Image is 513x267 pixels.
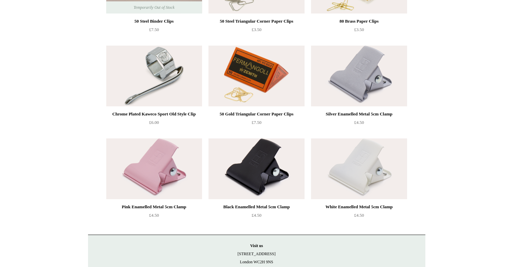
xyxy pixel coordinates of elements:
img: 50 Gold Triangular Corner Paper Clips [208,46,304,106]
a: White Enamelled Metal 5cm Clamp £4.50 [311,203,407,231]
span: £6.00 [149,120,159,125]
div: White Enamelled Metal 5cm Clamp [313,203,405,211]
img: White Enamelled Metal 5cm Clamp [311,138,407,199]
span: £4.50 [354,120,364,125]
strong: Visit us [250,243,263,248]
span: £4.50 [354,213,364,218]
span: £7.50 [252,120,261,125]
span: £3.50 [354,27,364,32]
a: 50 Gold Triangular Corner Paper Clips £7.50 [208,110,304,138]
a: Black Enamelled Metal 5cm Clamp £4.50 [208,203,304,231]
a: White Enamelled Metal 5cm Clamp White Enamelled Metal 5cm Clamp [311,138,407,199]
a: Silver Enamelled Metal 5cm Clamp £4.50 [311,110,407,138]
img: Silver Enamelled Metal 5cm Clamp [311,46,407,106]
div: 50 Gold Triangular Corner Paper Clips [210,110,303,118]
a: 50 Steel Binder Clips £7.50 [106,17,202,45]
div: Silver Enamelled Metal 5cm Clamp [313,110,405,118]
span: £7.50 [149,27,159,32]
a: Black Enamelled Metal 5cm Clamp Black Enamelled Metal 5cm Clamp [208,138,304,199]
span: £3.50 [252,27,261,32]
a: Pink Enamelled Metal 5cm Clamp Pink Enamelled Metal 5cm Clamp [106,138,202,199]
div: Black Enamelled Metal 5cm Clamp [210,203,303,211]
a: Chrome Plated Kaweco Sport Old Style Clip £6.00 [106,110,202,138]
span: Temporarily Out of Stock [127,1,181,14]
img: Pink Enamelled Metal 5cm Clamp [106,138,202,199]
div: 50 Steel Binder Clips [108,17,200,25]
span: £4.50 [252,213,261,218]
a: 50 Steel Triangular Corner Paper Clips £3.50 [208,17,304,45]
span: £4.50 [149,213,159,218]
a: 50 Gold Triangular Corner Paper Clips 50 Gold Triangular Corner Paper Clips [208,46,304,106]
div: 50 Steel Triangular Corner Paper Clips [210,17,303,25]
a: 80 Brass Paper Clips £3.50 [311,17,407,45]
a: Silver Enamelled Metal 5cm Clamp Silver Enamelled Metal 5cm Clamp [311,46,407,106]
div: Chrome Plated Kaweco Sport Old Style Clip [108,110,200,118]
img: Black Enamelled Metal 5cm Clamp [208,138,304,199]
div: Pink Enamelled Metal 5cm Clamp [108,203,200,211]
a: Chrome Plated Kaweco Sport Old Style Clip Chrome Plated Kaweco Sport Old Style Clip [106,46,202,106]
img: Chrome Plated Kaweco Sport Old Style Clip [106,46,202,106]
a: Pink Enamelled Metal 5cm Clamp £4.50 [106,203,202,231]
div: 80 Brass Paper Clips [313,17,405,25]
